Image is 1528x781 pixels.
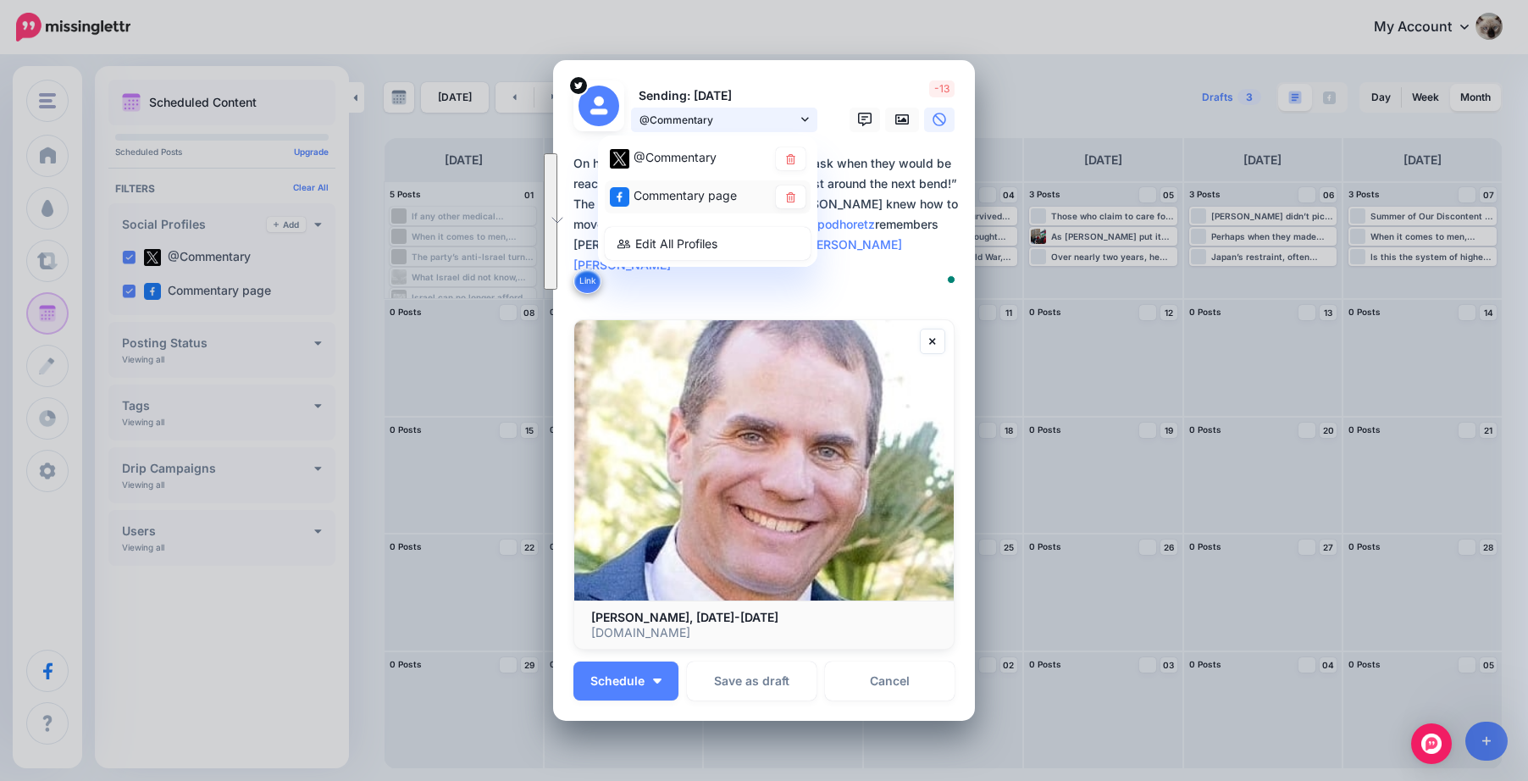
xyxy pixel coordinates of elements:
[590,675,645,687] span: Schedule
[610,186,629,206] img: facebook-square.png
[631,86,817,106] p: Sending: [DATE]
[1411,723,1452,764] div: Open Intercom Messenger
[825,662,955,701] a: Cancel
[579,86,619,126] img: user_default_image.png
[634,188,737,202] span: Commentary page
[653,679,662,684] img: arrow-down-white.png
[591,610,778,624] b: [PERSON_NAME], [DATE]-[DATE]
[591,625,937,640] p: [DOMAIN_NAME]
[574,320,954,601] img: Todd Clauer, 1970-2025
[639,111,797,129] span: @Commentary
[929,80,955,97] span: -13
[687,662,817,701] button: Save as draft
[634,150,717,164] span: @Commentary
[605,227,811,260] a: Edit All Profiles
[573,153,963,296] textarea: To enrich screen reader interactions, please activate Accessibility in Grammarly extension settings
[573,662,678,701] button: Schedule
[631,108,817,132] a: @Commentary
[573,153,963,275] div: On hikes, when his kids would plaintively ask when they would be reaching the summit, he would sa...
[610,148,629,168] img: twitter-square.png
[573,269,601,294] button: Link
